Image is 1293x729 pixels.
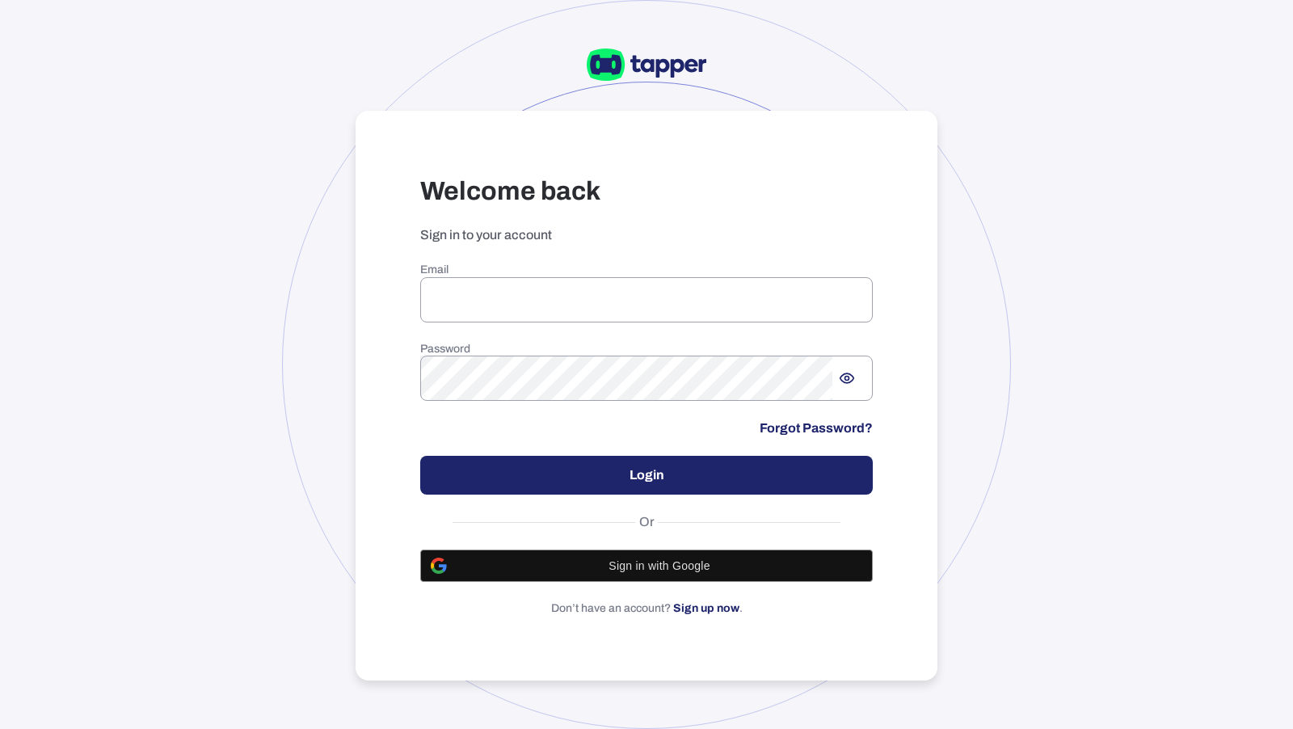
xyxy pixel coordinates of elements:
a: Sign up now [673,602,739,614]
button: Show password [832,364,861,393]
button: Login [420,456,873,495]
button: Sign in with Google [420,550,873,582]
h3: Welcome back [420,175,873,208]
h6: Email [420,263,873,277]
p: Sign in to your account [420,227,873,243]
span: Sign in with Google [457,559,862,572]
span: Or [635,514,659,530]
a: Forgot Password? [760,420,873,436]
h6: Password [420,342,873,356]
p: Don’t have an account? . [420,601,873,616]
